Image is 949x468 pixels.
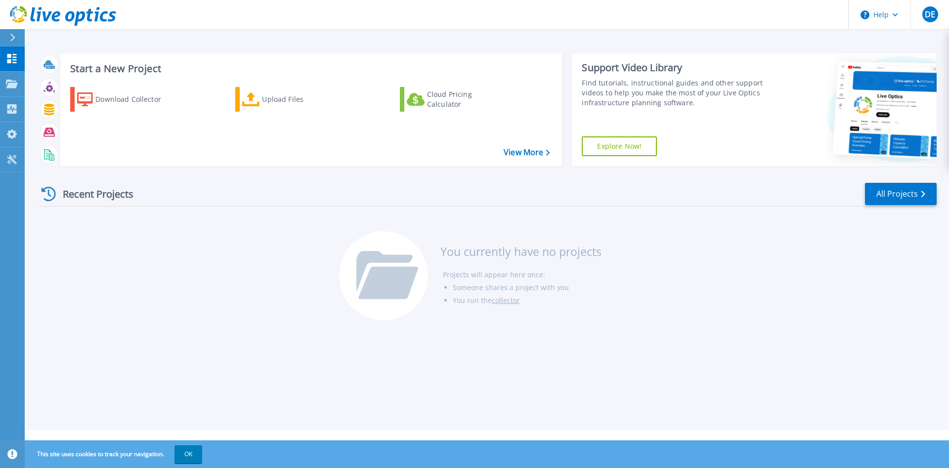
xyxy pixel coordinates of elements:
span: DE [925,10,935,18]
div: Recent Projects [38,182,147,206]
span: This site uses cookies to track your navigation. [27,445,202,463]
a: Explore Now! [582,136,657,156]
div: Download Collector [95,89,174,109]
a: All Projects [865,183,937,205]
div: Cloud Pricing Calculator [427,89,506,109]
a: View More [504,148,550,157]
li: Someone shares a project with you [453,281,602,294]
button: OK [174,445,202,463]
div: Support Video Library [582,61,768,74]
a: Upload Files [235,87,345,112]
a: collector [492,296,520,305]
li: Projects will appear here once: [443,268,602,281]
h3: Start a New Project [70,63,550,74]
div: Find tutorials, instructional guides and other support videos to help you make the most of your L... [582,78,768,108]
a: Cloud Pricing Calculator [400,87,510,112]
a: Download Collector [70,87,180,112]
li: You run the [453,294,602,307]
div: Upload Files [262,89,341,109]
h3: You currently have no projects [440,246,602,257]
